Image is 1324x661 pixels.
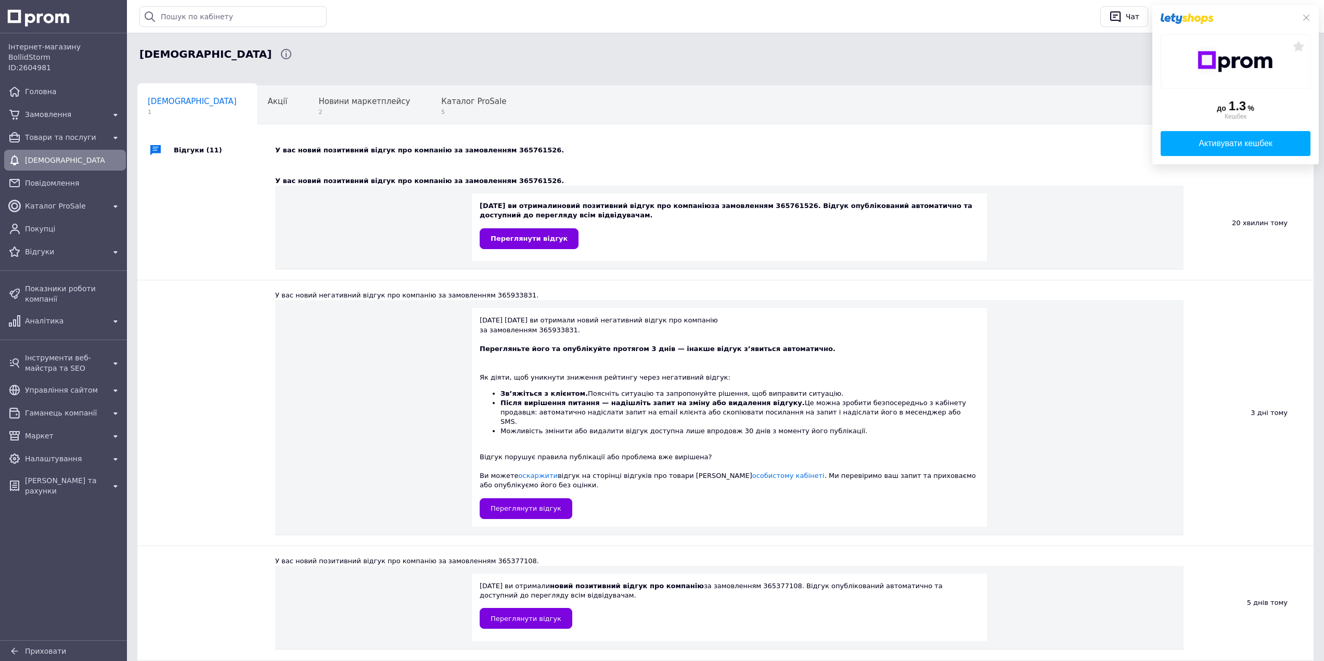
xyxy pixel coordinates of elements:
span: Покупці [25,224,122,234]
span: Переглянути відгук [491,504,561,512]
div: Відгуки [174,135,275,166]
div: [DATE] [DATE] ви отримали новий негативний відгук про компанію за замовленням 365933831. [480,316,979,519]
span: Каталог ProSale [441,97,506,106]
span: Новини маркетплейсу [318,97,410,106]
b: Перегляньте його та опублікуйте протягом 3 днів — інакше відгук з’явиться автоматично. [480,345,835,353]
div: У вас новий позитивний відгук про компанію за замовленням 365761526. [275,146,1199,155]
div: Як діяти, щоб уникнути зниження рейтингу через негативний відгук: Відгук порушує правила публікац... [480,363,979,490]
span: [DEMOGRAPHIC_DATA] [25,155,105,165]
span: Налаштування [25,453,105,464]
span: Каталог ProSale [25,201,105,211]
b: новий позитивний відгук про компанію [550,582,704,590]
span: 2 [318,108,410,116]
span: Замовлення [25,109,105,120]
span: (11) [207,146,222,154]
a: особистому кабінеті [752,472,825,479]
button: Чат [1100,6,1148,27]
span: Маркет [25,431,105,441]
div: У вас новий негативний відгук про компанію за замовленням 365933831. [275,291,1184,300]
span: Аналітика [25,316,105,326]
a: Переглянути відгук [480,228,579,249]
span: Показники роботи компанії [25,283,122,304]
a: оскаржити [519,472,558,479]
div: 3 дні тому [1184,280,1314,545]
span: [DEMOGRAPHIC_DATA] [148,97,237,106]
div: 5 днів тому [1184,546,1314,660]
span: Відгуки [25,247,105,257]
span: Переглянути відгук [491,235,568,242]
b: Після вирішення питання — надішліть запит на зміну або видалення відгуку. [500,399,805,407]
div: [DATE] ви отримали за замовленням 365761526. Відгук опублікований автоматично та доступний до пер... [480,201,979,249]
span: 5 [441,108,506,116]
div: [DATE] ви отримали за замовленням 365377108. Відгук опублікований автоматично та доступний до пер... [480,581,979,629]
span: [PERSON_NAME] та рахунки [25,475,105,496]
input: Пошук по кабінету [139,6,327,27]
span: Сповіщення [139,47,272,62]
span: Гаманець компанії [25,408,105,418]
span: Управління сайтом [25,385,105,395]
a: Переглянути відгук [480,498,572,519]
span: Інтернет-магазину BollidStorm [8,42,122,62]
div: У вас новий позитивний відгук про компанію за замовленням 365377108. [275,556,1184,566]
span: Інструменти веб-майстра та SEO [25,353,105,373]
span: Акції [268,97,288,106]
div: 20 хвилин тому [1184,166,1314,280]
div: Чат [1124,9,1141,24]
span: Головна [25,86,122,97]
span: ID: 2604981 [8,63,51,72]
li: Поясніть ситуацію та запропонуйте рішення, щоб виправити ситуацію. [500,389,979,398]
span: 1 [148,108,237,116]
b: новий позитивний відгук про компанію [557,202,711,210]
b: Зв’яжіться з клієнтом. [500,390,588,397]
div: У вас новий позитивний відгук про компанію за замовленням 365761526. [275,176,1184,186]
li: Це можна зробити безпосередньо з кабінету продавця: автоматично надіслати запит на email клієнта ... [500,398,979,427]
li: Можливість змінити або видалити відгук доступна лише впродовж 30 днів з моменту його публікації. [500,426,979,436]
span: Повідомлення [25,178,122,188]
a: Переглянути відгук [480,608,572,629]
span: Переглянути відгук [491,615,561,623]
span: Товари та послуги [25,132,105,142]
span: Приховати [25,647,66,655]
